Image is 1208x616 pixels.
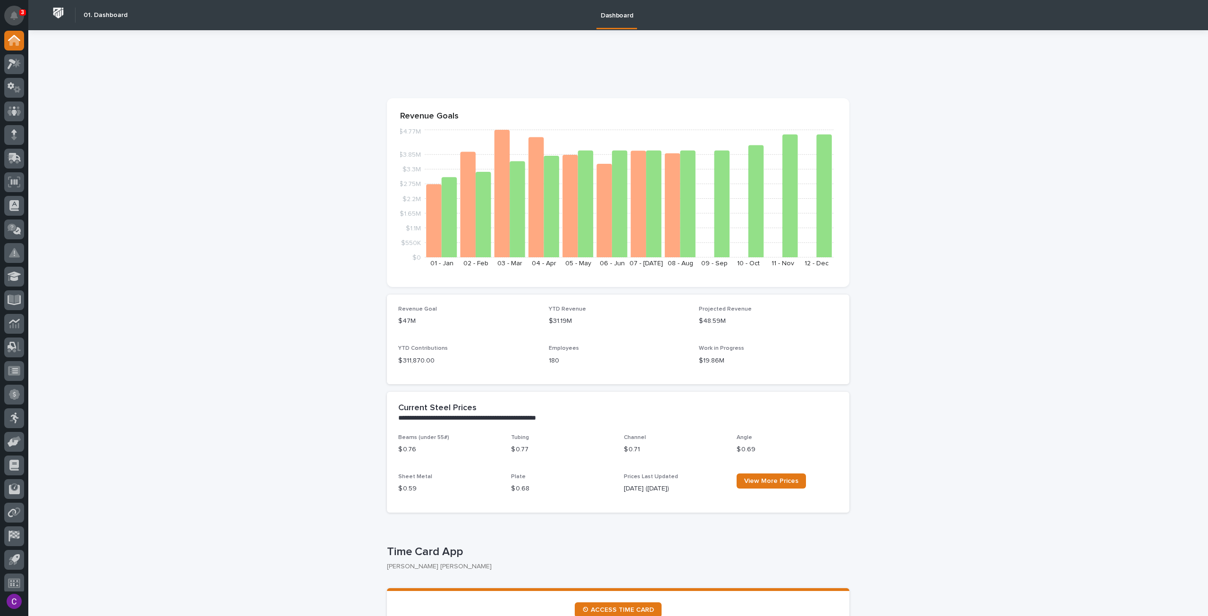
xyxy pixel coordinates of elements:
tspan: $3.3M [403,166,421,173]
tspan: $4.77M [399,128,421,135]
p: 180 [549,356,688,366]
span: Beams (under 55#) [398,435,449,440]
span: YTD Revenue [549,306,586,312]
p: $19.86M [699,356,838,366]
text: 04 - Apr [532,260,556,267]
a: View More Prices [737,473,806,489]
span: ⏲ ACCESS TIME CARD [582,607,654,613]
p: 3 [21,9,24,16]
p: $ 0.77 [511,445,612,455]
tspan: $1.65M [400,210,421,217]
span: Employees [549,346,579,351]
button: Notifications [4,6,24,25]
tspan: $0 [412,254,421,261]
text: 10 - Oct [737,260,760,267]
p: $47M [398,316,537,326]
span: Plate [511,474,526,480]
span: View More Prices [744,478,798,484]
p: [PERSON_NAME] [PERSON_NAME] [387,563,842,571]
text: 08 - Aug [668,260,693,267]
p: Revenue Goals [400,111,836,122]
text: 07 - [DATE] [629,260,663,267]
text: 05 - May [565,260,591,267]
p: $ 0.69 [737,445,838,455]
span: YTD Contributions [398,346,448,351]
p: [DATE] ([DATE]) [624,484,725,494]
span: Work in Progress [699,346,744,351]
span: Channel [624,435,646,440]
tspan: $550K [401,239,421,246]
text: 03 - Mar [497,260,522,267]
p: $ 0.71 [624,445,725,455]
tspan: $1.1M [406,225,421,231]
p: $ 0.76 [398,445,500,455]
tspan: $3.85M [399,152,421,158]
img: Workspace Logo [50,4,67,22]
p: $ 311,870.00 [398,356,537,366]
span: Projected Revenue [699,306,752,312]
text: 02 - Feb [463,260,488,267]
h2: Current Steel Prices [398,403,477,413]
p: Time Card App [387,545,846,559]
text: 11 - Nov [772,260,794,267]
tspan: $2.75M [399,181,421,187]
text: 09 - Sep [701,260,728,267]
span: Revenue Goal [398,306,437,312]
p: $48.59M [699,316,838,326]
span: Prices Last Updated [624,474,678,480]
text: 01 - Jan [430,260,453,267]
div: Notifications3 [12,11,24,26]
text: 06 - Jun [600,260,625,267]
text: 12 - Dec [805,260,829,267]
span: Sheet Metal [398,474,432,480]
p: $31.19M [549,316,688,326]
button: users-avatar [4,591,24,611]
p: $ 0.59 [398,484,500,494]
span: Tubing [511,435,529,440]
p: $ 0.68 [511,484,612,494]
h2: 01. Dashboard [84,11,127,19]
tspan: $2.2M [403,195,421,202]
span: Angle [737,435,752,440]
